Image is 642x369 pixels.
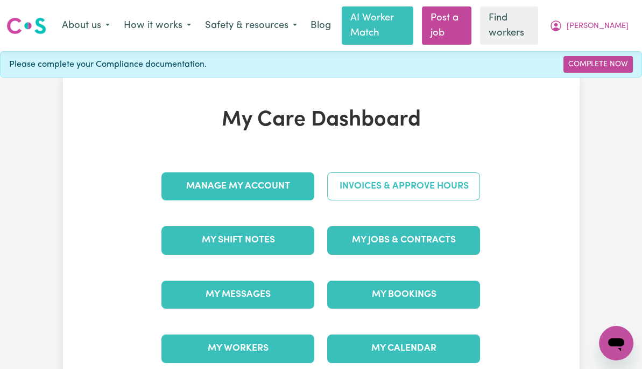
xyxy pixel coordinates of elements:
[599,326,633,360] iframe: Button to launch messaging window
[327,226,480,254] a: My Jobs & Contracts
[6,16,46,36] img: Careseekers logo
[422,6,471,45] a: Post a job
[342,6,413,45] a: AI Worker Match
[480,6,538,45] a: Find workers
[117,15,198,37] button: How it works
[6,13,46,38] a: Careseekers logo
[161,172,314,200] a: Manage My Account
[542,15,636,37] button: My Account
[563,56,633,73] a: Complete Now
[198,15,304,37] button: Safety & resources
[55,15,117,37] button: About us
[327,335,480,363] a: My Calendar
[327,281,480,309] a: My Bookings
[161,281,314,309] a: My Messages
[304,14,337,38] a: Blog
[161,226,314,254] a: My Shift Notes
[9,58,207,71] span: Please complete your Compliance documentation.
[327,172,480,200] a: Invoices & Approve Hours
[161,335,314,363] a: My Workers
[567,20,629,32] span: [PERSON_NAME]
[155,108,486,134] h1: My Care Dashboard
